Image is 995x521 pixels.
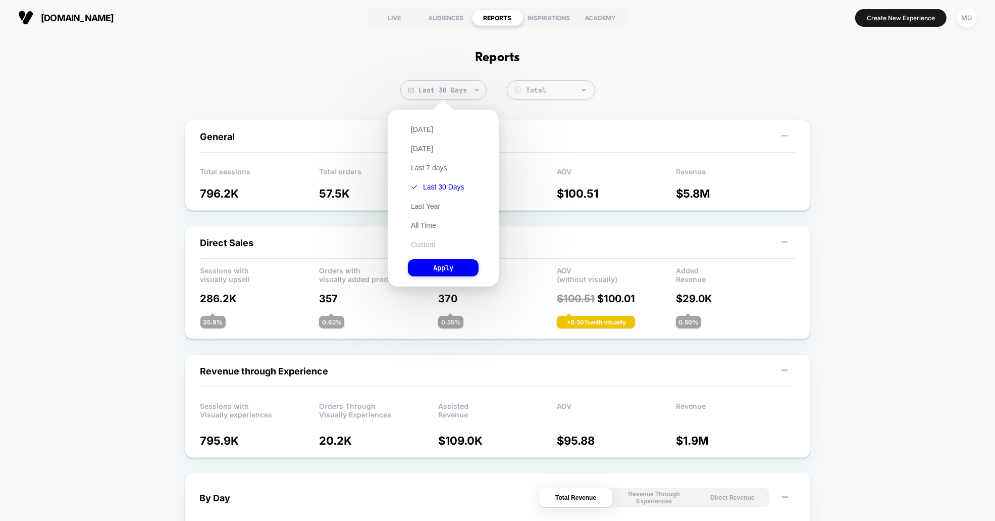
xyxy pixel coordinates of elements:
[676,293,795,305] p: $ 29.0K
[200,266,320,281] p: Sessions with visually upsell
[696,488,769,507] button: Direct Revenue
[557,402,676,417] p: AOV
[200,167,320,182] p: Total sessions
[408,144,436,153] button: [DATE]
[557,316,635,328] div: + 0.50 % with visually
[319,293,438,305] p: 357
[582,89,586,91] img: end
[200,187,320,200] p: 796.2K
[617,488,691,507] button: Revenue Through Experiences
[200,238,254,248] span: Direct Sales
[408,240,438,249] button: Custom
[408,202,443,211] button: Last Year
[408,182,467,192] button: Last 30 Days
[41,13,114,23] span: [DOMAIN_NAME]
[676,402,795,417] p: Revenue
[319,266,438,281] p: Orders with visually added products
[200,293,320,305] p: 286.2K
[472,10,523,26] div: REPORTS
[408,87,414,92] img: calendar
[557,293,676,305] p: $ 100.01
[954,8,980,28] button: MG
[408,221,439,230] button: All Time
[676,187,795,200] p: $ 5.8M
[516,87,518,92] tspan: $
[475,89,479,91] img: end
[557,266,676,281] p: AOV (without visually)
[408,125,436,134] button: [DATE]
[200,434,320,447] p: 795.9K
[557,293,595,305] span: $ 100.51
[18,10,33,25] img: Visually logo
[539,488,612,507] button: Total Revenue
[527,86,590,94] div: Total
[319,434,438,447] p: 20.2K
[319,187,438,200] p: 57.5K
[319,402,438,417] p: Orders Through Visually Experiences
[200,493,231,503] div: By Day
[408,163,450,172] button: Last 7 days
[319,316,344,328] div: 0.62 %
[319,167,438,182] p: Total orders
[676,266,795,281] p: Added Revenue
[200,316,226,328] div: 35.9 %
[557,167,676,182] p: AOV
[855,9,947,27] button: Create New Experience
[408,259,479,276] button: Apply
[557,434,676,447] p: $ 95.88
[200,402,320,417] p: Sessions with Visually experiences
[200,131,235,142] span: General
[523,10,575,26] div: INSPIRATIONS
[676,316,701,328] div: 0.50 %
[15,10,117,26] button: [DOMAIN_NAME]
[557,187,676,200] p: $ 100.51
[421,10,472,26] div: AUDIENCES
[438,293,557,305] p: 370
[400,80,487,100] span: Last 30 Days
[676,167,795,182] p: Revenue
[676,434,795,447] p: $ 1.9M
[200,366,329,376] span: Revenue through Experience
[575,10,626,26] div: ACADEMY
[957,8,977,28] div: MG
[475,51,519,65] h1: Reports
[438,316,463,328] div: 0.55 %
[369,10,421,26] div: LIVE
[438,402,557,417] p: Assisted Revenue
[438,434,557,447] p: $ 109.0K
